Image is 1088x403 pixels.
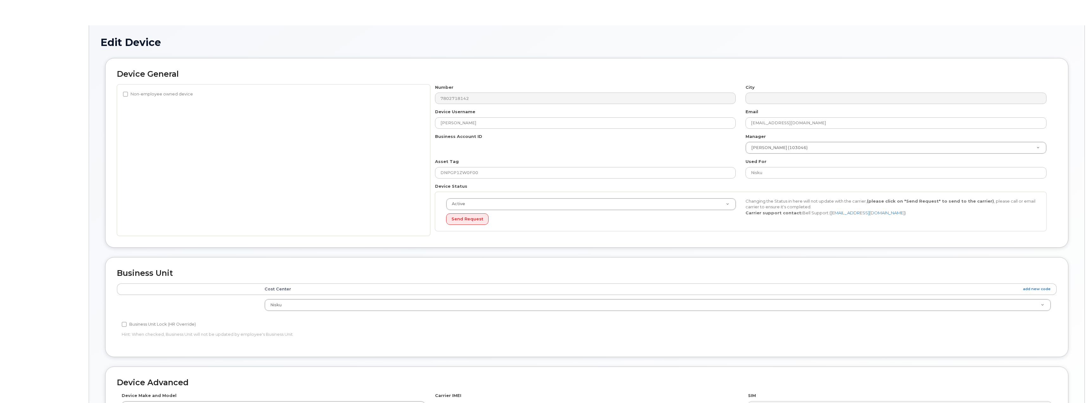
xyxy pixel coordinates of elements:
[831,210,905,215] a: [EMAIL_ADDRESS][DOMAIN_NAME]
[446,213,489,225] button: Send Request
[746,210,803,215] strong: Carrier support contact:
[1023,286,1051,292] a: add new code
[747,145,808,151] span: [PERSON_NAME] (103046)
[123,90,193,98] label: Non-employee owned device
[117,70,1057,79] h2: Device General
[122,321,196,328] label: Business Unit Lock (HR Override)
[117,269,1057,278] h2: Business Unit
[741,198,1040,216] div: Changing the Status in here will not update with the carrier, , please call or email carrier to e...
[122,393,176,399] label: Device Make and Model
[435,109,475,115] label: Device Username
[435,159,459,165] label: Asset Tag
[748,393,756,399] label: SIM
[435,183,467,189] label: Device Status
[435,133,482,140] label: Business Account ID
[100,37,1073,48] h1: Edit Device
[746,84,755,90] label: City
[435,393,461,399] label: Carrier IMEI
[867,198,994,204] strong: (please click on "Send Request" to send to the carrier)
[446,198,736,210] a: Active
[270,302,282,307] span: Nisku
[448,201,465,207] span: Active
[435,84,453,90] label: Number
[265,299,1051,311] a: Nisku
[259,283,1057,295] th: Cost Center
[746,159,766,165] label: Used For
[123,92,128,97] input: Non-employee owned device
[746,109,758,115] label: Email
[746,142,1046,153] a: [PERSON_NAME] (103046)
[746,133,766,140] label: Manager
[122,331,738,337] p: Hint: When checked, Business Unit will not be updated by employee's Business Unit
[122,322,127,327] input: Business Unit Lock (HR Override)
[117,378,1057,387] h2: Device Advanced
